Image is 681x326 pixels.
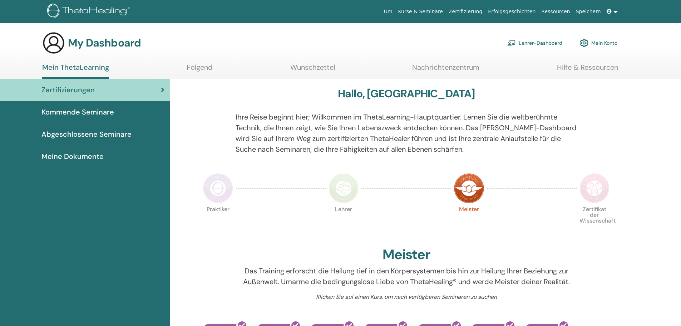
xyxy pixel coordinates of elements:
p: Meister [454,206,484,237]
img: Master [454,173,484,203]
a: Kurse & Seminare [395,5,446,18]
span: Meine Dokumente [41,151,104,162]
img: Certificate of Science [579,173,610,203]
span: Kommende Seminare [41,107,114,117]
h3: My Dashboard [68,37,141,49]
p: Klicken Sie auf einen Kurs, um nach verfügbaren Seminaren zu suchen [236,293,577,301]
a: Hilfe & Ressourcen [557,63,618,77]
span: Abgeschlossene Seminare [41,129,132,140]
a: Folgend [187,63,213,77]
a: Wunschzettel [290,63,335,77]
a: Mein Konto [580,35,617,51]
span: Zertifizierungen [41,84,95,95]
a: Um [381,5,395,18]
img: cog.svg [580,37,588,49]
h3: Hallo, [GEOGRAPHIC_DATA] [338,87,475,100]
img: generic-user-icon.jpg [42,31,65,54]
a: Lehrer-Dashboard [507,35,562,51]
a: Mein ThetaLearning [42,63,109,79]
a: Ressourcen [538,5,573,18]
p: Lehrer [329,206,359,237]
a: Erfolgsgeschichten [485,5,538,18]
img: Instructor [329,173,359,203]
p: Ihre Reise beginnt hier; Willkommen im ThetaLearning-Hauptquartier. Lernen Sie die weltberühmte T... [236,112,577,155]
a: Speichern [573,5,604,18]
img: logo.png [47,4,133,20]
a: Nachrichtenzentrum [412,63,479,77]
img: Practitioner [203,173,233,203]
p: Praktiker [203,206,233,237]
img: chalkboard-teacher.svg [507,40,516,46]
h2: Meister [383,247,430,263]
p: Das Training erforscht die Heilung tief in den Körpersystemen bis hin zur Heilung Ihrer Beziehung... [236,266,577,287]
p: Zertifikat der Wissenschaft [579,206,610,237]
a: Zertifizierung [446,5,485,18]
